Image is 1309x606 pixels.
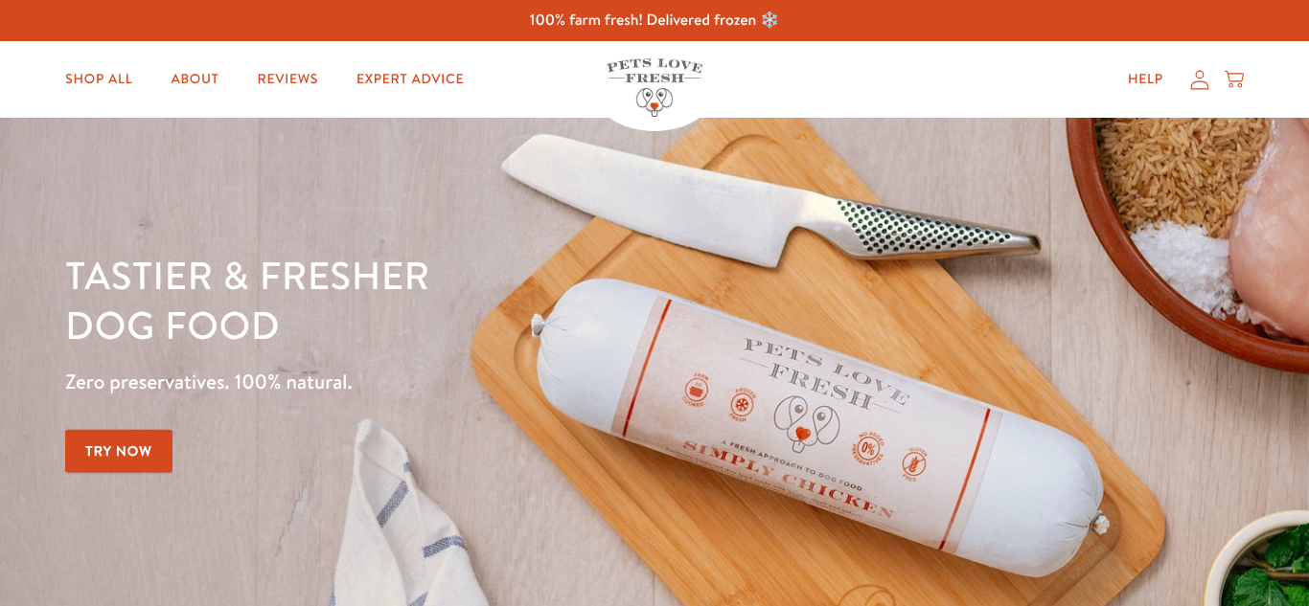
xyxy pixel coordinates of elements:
a: Help [1113,60,1179,99]
a: Try Now [65,430,172,473]
p: Zero preservatives. 100% natural. [65,365,851,399]
a: Shop All [50,60,148,99]
a: Expert Advice [341,60,479,99]
h1: Tastier & fresher dog food [65,250,851,349]
a: Reviews [242,60,333,99]
a: About [155,60,234,99]
img: Pets Love Fresh [607,58,702,117]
